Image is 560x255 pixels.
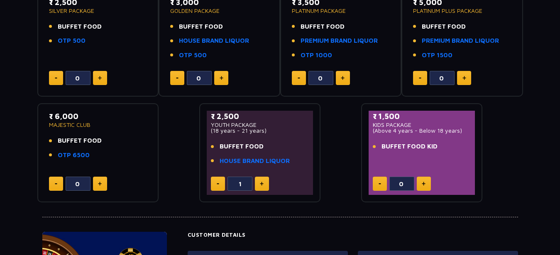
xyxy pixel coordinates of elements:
img: minus [298,78,300,79]
img: plus [260,182,264,186]
img: minus [55,183,57,185]
img: plus [98,182,102,186]
img: plus [422,182,426,186]
a: OTP 500 [58,36,86,46]
p: ₹ 6,000 [49,111,147,122]
img: plus [220,76,223,80]
p: SILVER PACKAGE [49,8,147,14]
span: BUFFET FOOD [58,22,102,32]
span: BUFFET FOOD [301,22,345,32]
span: BUFFET FOOD [58,136,102,146]
img: minus [379,183,381,185]
p: MAJESTIC CLUB [49,122,147,128]
a: HOUSE BRAND LIQUOR [220,156,290,166]
h4: Customer Details [188,232,518,238]
a: OTP 6500 [58,151,90,160]
img: minus [55,78,57,79]
img: plus [98,76,102,80]
img: minus [176,78,179,79]
p: PLATINUM PLUS PACKAGE [413,8,511,14]
a: PREMIUM BRAND LIQUOR [422,36,499,46]
p: GOLDEN PACKAGE [170,8,269,14]
a: OTP 500 [179,51,207,60]
span: BUFFET FOOD KID [381,142,438,151]
img: plus [462,76,466,80]
img: minus [217,183,219,185]
p: YOUTH PACKAGE [211,122,309,128]
span: BUFFET FOOD [179,22,223,32]
a: OTP 1000 [301,51,332,60]
p: (18 years - 21 years) [211,128,309,134]
p: KIDS PACKAGE [373,122,471,128]
span: BUFFET FOOD [220,142,264,151]
p: ₹ 1,500 [373,111,471,122]
img: minus [419,78,421,79]
a: HOUSE BRAND LIQUOR [179,36,249,46]
img: plus [341,76,345,80]
span: BUFFET FOOD [422,22,466,32]
p: ₹ 2,500 [211,111,309,122]
a: PREMIUM BRAND LIQUOR [301,36,378,46]
p: (Above 4 years - Below 18 years) [373,128,471,134]
a: OTP 1500 [422,51,452,60]
p: PLATINUM PACKAGE [292,8,390,14]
